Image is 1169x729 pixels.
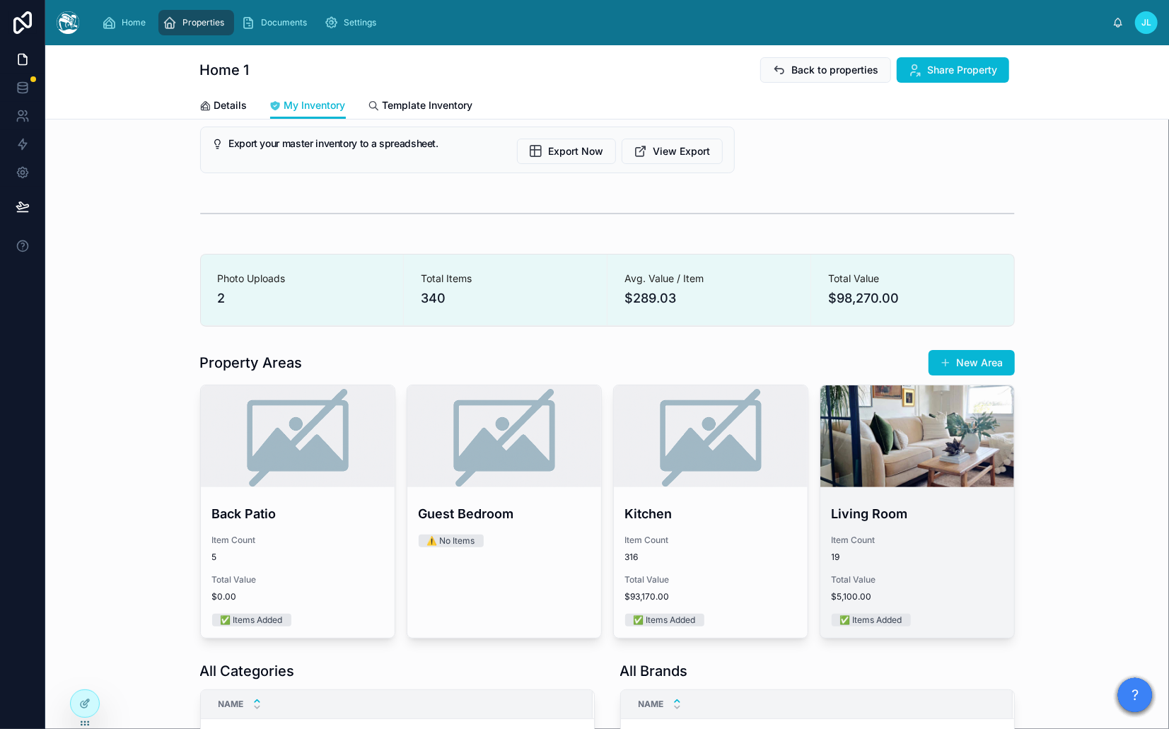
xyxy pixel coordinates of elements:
[91,7,1112,38] div: scrollable content
[832,504,1003,523] h4: Living Room
[261,17,307,28] span: Documents
[201,385,395,487] div: default-area-cover.png
[840,614,902,626] div: ✅ Items Added
[832,535,1003,546] span: Item Count
[549,144,604,158] span: Export Now
[622,139,723,164] button: View Export
[228,139,506,148] h5: Export your master inventory to a spreadsheet.
[237,10,317,35] a: Documents
[368,93,473,121] a: Template Inventory
[218,272,387,286] span: Photo Uploads
[419,504,590,523] h4: Guest Bedroom
[214,98,248,112] span: Details
[200,353,303,373] h1: Property Areas
[158,10,234,35] a: Properties
[832,591,1003,602] span: $5,100.00
[653,144,711,158] span: View Export
[98,10,156,35] a: Home
[320,10,386,35] a: Settings
[212,591,383,602] span: $0.00
[212,574,383,585] span: Total Value
[832,574,1003,585] span: Total Value
[200,385,395,638] a: Back PatioItem Count5Total Value$0.00✅ Items Added
[407,385,601,487] div: default-area-cover.png
[200,60,250,80] h1: Home 1
[200,93,248,121] a: Details
[625,591,796,602] span: $93,170.00
[625,574,796,585] span: Total Value
[517,139,616,164] button: Export Now
[832,552,1003,563] span: 19
[270,93,346,119] a: My Inventory
[221,614,283,626] div: ✅ Items Added
[200,661,295,681] h1: All Categories
[634,614,696,626] div: ✅ Items Added
[929,350,1015,375] button: New Area
[624,288,793,308] span: $289.03
[212,504,383,523] h4: Back Patio
[792,63,879,77] span: Back to properties
[897,57,1009,83] button: Share Property
[639,699,664,710] span: Name
[1118,678,1152,712] button: ?
[820,385,1014,487] div: living-room-3.jpg
[928,63,998,77] span: Share Property
[613,385,808,638] a: KitchenItem Count316Total Value$93,170.00✅ Items Added
[218,288,226,308] span: 2
[421,288,590,308] span: 340
[383,98,473,112] span: Template Inventory
[620,661,688,681] h1: All Brands
[421,272,590,286] span: Total Items
[625,504,796,523] h4: Kitchen
[625,535,796,546] span: Item Count
[625,552,796,563] span: 316
[344,17,376,28] span: Settings
[219,699,244,710] span: Name
[1141,17,1151,28] span: JL
[182,17,224,28] span: Properties
[122,17,146,28] span: Home
[212,535,383,546] span: Item Count
[427,535,475,547] div: ⚠️ No Items
[57,11,79,34] img: App logo
[614,385,808,487] div: default-area-cover.png
[407,385,602,638] a: Guest Bedroom⚠️ No Items
[820,385,1015,638] a: Living RoomItem Count19Total Value$5,100.00✅ Items Added
[212,552,383,563] span: 5
[828,272,997,286] span: Total Value
[284,98,346,112] span: My Inventory
[828,288,997,308] span: $98,270.00
[624,272,793,286] span: Avg. Value / Item
[760,57,891,83] button: Back to properties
